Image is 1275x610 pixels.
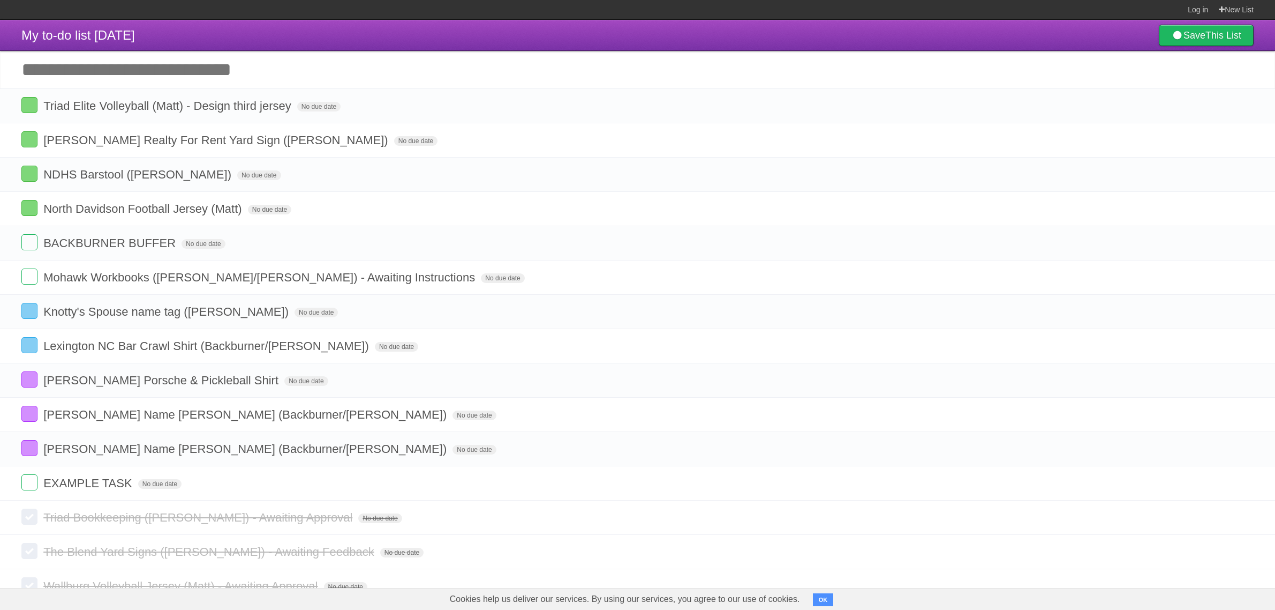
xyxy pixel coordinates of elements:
label: Done [21,269,37,285]
span: [PERSON_NAME] Name [PERSON_NAME] (Backburner/[PERSON_NAME]) [43,408,449,421]
span: NDHS Barstool ([PERSON_NAME]) [43,168,234,181]
span: No due date [284,376,328,386]
span: Wallburg Volleyball Jersey (Matt) - Awaiting Approval [43,579,320,593]
label: Done [21,131,37,147]
span: [PERSON_NAME] Porsche & Pickleball Shirt [43,374,281,387]
b: This List [1205,30,1241,41]
span: [PERSON_NAME] Name [PERSON_NAME] (Backburner/[PERSON_NAME]) [43,442,449,456]
label: Done [21,440,37,456]
label: Done [21,166,37,182]
span: No due date [297,102,341,111]
span: BACKBURNER BUFFER [43,236,178,250]
label: Done [21,543,37,559]
span: No due date [237,170,281,180]
span: Triad Elite Volleyball (Matt) - Design third jersey [43,99,294,113]
span: North Davidson Football Jersey (Matt) [43,202,244,215]
label: Done [21,406,37,422]
span: Knotty's Spouse name tag ([PERSON_NAME]) [43,305,291,318]
span: Triad Bookkeeping ([PERSON_NAME]) - Awaiting Approval [43,511,355,524]
span: Lexington NC Bar Crawl Shirt (Backburner/[PERSON_NAME]) [43,339,372,353]
span: No due date [295,308,338,317]
span: EXAMPLE TASK [43,477,134,490]
span: Mohawk Workbooks ([PERSON_NAME]/[PERSON_NAME]) - Awaiting Instructions [43,271,478,284]
span: No due date [375,342,418,352]
span: No due date [394,136,437,146]
span: No due date [138,479,182,489]
span: [PERSON_NAME] Realty For Rent Yard Sign ([PERSON_NAME]) [43,133,391,147]
span: No due date [452,445,496,455]
span: My to-do list [DATE] [21,28,135,42]
label: Done [21,577,37,593]
span: No due date [324,582,367,592]
span: No due date [358,514,402,523]
label: Done [21,337,37,353]
button: OK [813,593,834,606]
label: Done [21,303,37,319]
span: No due date [248,205,291,214]
label: Done [21,509,37,525]
label: Done [21,200,37,216]
span: No due date [380,548,424,557]
a: SaveThis List [1159,25,1254,46]
label: Done [21,474,37,490]
span: No due date [452,411,496,420]
span: Cookies help us deliver our services. By using our services, you agree to our use of cookies. [439,589,811,610]
label: Done [21,97,37,113]
span: The Blend Yard Signs ([PERSON_NAME]) - Awaiting Feedback [43,545,377,559]
span: No due date [182,239,225,249]
span: No due date [481,273,524,283]
label: Done [21,234,37,250]
label: Done [21,371,37,388]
